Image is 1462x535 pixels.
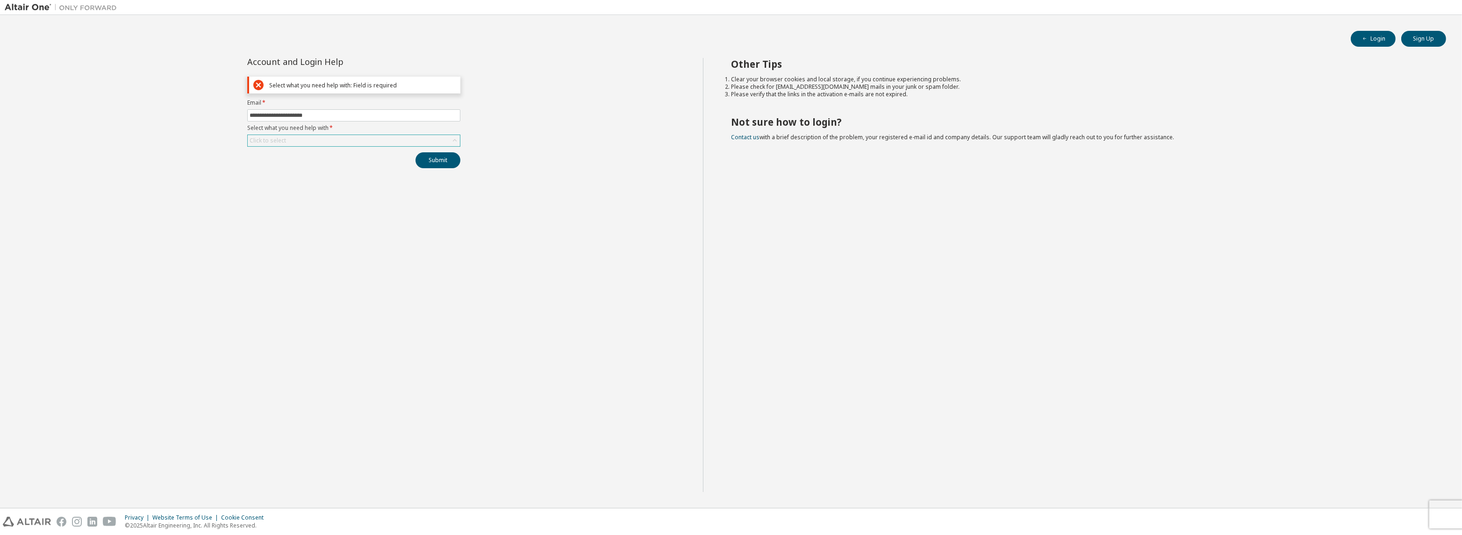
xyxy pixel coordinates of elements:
[3,517,51,527] img: altair_logo.svg
[731,58,1430,70] h2: Other Tips
[57,517,66,527] img: facebook.svg
[269,82,456,89] div: Select what you need help with: Field is required
[1401,31,1446,47] button: Sign Up
[1351,31,1396,47] button: Login
[731,91,1430,98] li: Please verify that the links in the activation e-mails are not expired.
[221,514,269,521] div: Cookie Consent
[731,116,1430,128] h2: Not sure how to login?
[247,124,460,132] label: Select what you need help with
[731,133,1175,141] span: with a brief description of the problem, your registered e-mail id and company details. Our suppo...
[247,58,418,65] div: Account and Login Help
[416,152,460,168] button: Submit
[247,99,460,107] label: Email
[248,135,460,146] div: Click to select
[125,514,152,521] div: Privacy
[731,133,760,141] a: Contact us
[125,521,269,529] p: © 2025 Altair Engineering, Inc. All Rights Reserved.
[731,76,1430,83] li: Clear your browser cookies and local storage, if you continue experiencing problems.
[731,83,1430,91] li: Please check for [EMAIL_ADDRESS][DOMAIN_NAME] mails in your junk or spam folder.
[72,517,82,527] img: instagram.svg
[152,514,221,521] div: Website Terms of Use
[250,137,286,144] div: Click to select
[5,3,122,12] img: Altair One
[87,517,97,527] img: linkedin.svg
[103,517,116,527] img: youtube.svg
